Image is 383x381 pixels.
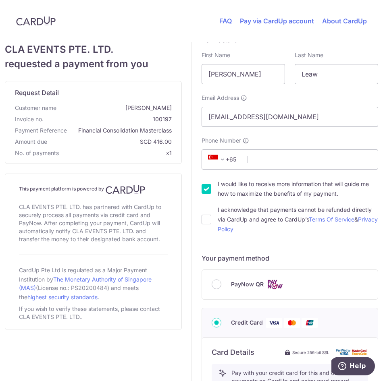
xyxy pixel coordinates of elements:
span: 100197 [47,115,172,123]
span: Email Address [202,94,239,102]
a: Terms Of Service [309,216,354,223]
label: Last Name [295,51,323,59]
a: The Monetary Authority of Singapore (MAS) [19,276,152,291]
img: Cards logo [267,280,283,290]
span: SGD 416.00 [50,138,172,146]
span: translation missing: en.payment_reference [15,127,67,134]
span: Invoice no. [15,115,44,123]
span: CLA EVENTS PTE. LTD. [5,42,182,57]
span: Financial Consolidation Masterclass [70,126,172,135]
img: CardUp [16,16,56,26]
span: +65 [206,155,242,164]
img: CardUp [106,184,145,194]
input: Email address [202,107,379,127]
span: +65 [208,155,227,164]
img: card secure [336,349,368,356]
label: I acknowledge that payments cannot be refunded directly via CardUp and agree to CardUp’s & [218,205,379,234]
span: requested a payment from you [5,57,182,71]
div: If you wish to verify these statements, please contact CLA EVENTS PTE. LTD.. [19,303,168,323]
span: [PERSON_NAME] [60,104,172,112]
img: Visa [266,318,282,328]
span: PayNow QR [231,280,264,289]
span: No. of payments [15,149,59,157]
img: Union Pay [302,318,318,328]
div: Credit Card Visa Mastercard Union Pay [212,318,368,328]
a: highest security standards [27,294,98,300]
span: Secure 256-bit SSL [292,349,329,356]
a: About CardUp [322,17,367,25]
a: Pay via CardUp account [240,17,314,25]
h4: This payment platform is powered by [19,184,168,194]
span: translation missing: en.request_detail [15,89,59,97]
span: Credit Card [231,318,263,327]
input: First name [202,64,285,84]
h5: Your payment method [202,253,379,263]
div: PayNow QR Cards logo [212,280,368,290]
div: CardUp Pte Ltd is regulated as a Major Payment Institution by (License no.: PS20200484) and meets... [19,265,168,303]
span: Customer name [15,104,56,112]
img: Mastercard [284,318,300,328]
label: First Name [202,51,230,59]
span: x1 [166,149,172,156]
span: Phone Number [202,137,241,145]
iframe: Opens a widget where you can find more information [331,357,375,377]
h6: Card Details [212,348,254,357]
span: Amount due [15,138,47,146]
label: I would like to receive more information that will guide me how to maximize the benefits of my pa... [218,179,379,199]
input: Last name [295,64,378,84]
div: CLA EVENTS PTE. LTD. has partnered with CardUp to securely process all payments via credit card a... [19,201,168,245]
a: FAQ [219,17,232,25]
